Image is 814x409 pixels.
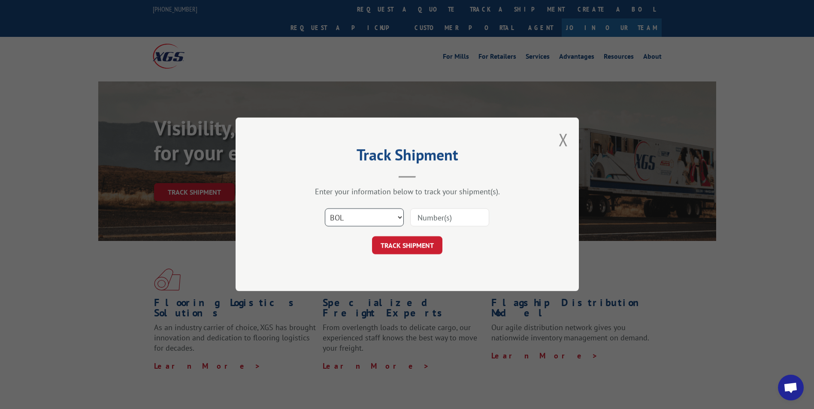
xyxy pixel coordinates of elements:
[559,128,568,151] button: Close modal
[278,187,536,197] div: Enter your information below to track your shipment(s).
[410,209,489,227] input: Number(s)
[778,375,804,400] div: Open chat
[278,149,536,165] h2: Track Shipment
[372,237,442,255] button: TRACK SHIPMENT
